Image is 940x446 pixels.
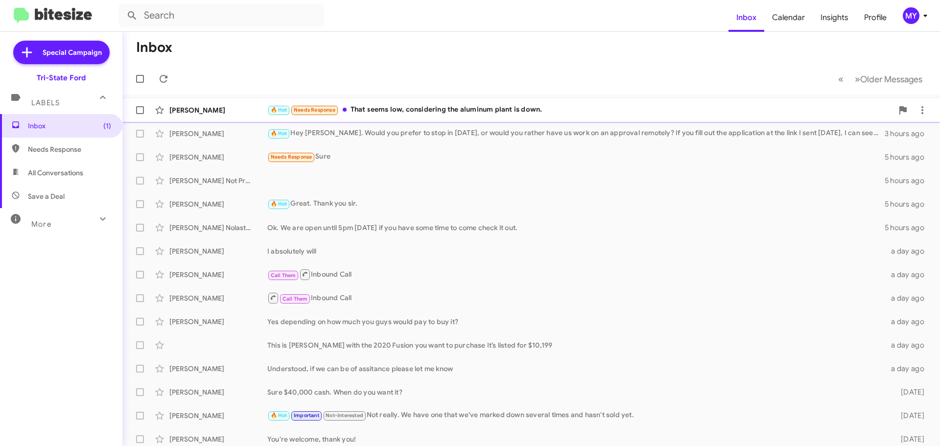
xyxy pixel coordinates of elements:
[833,69,928,89] nav: Page navigation example
[169,176,267,186] div: [PERSON_NAME] Not Provided
[169,223,267,233] div: [PERSON_NAME] Nolastname123053764
[28,191,65,201] span: Save a Deal
[31,220,51,229] span: More
[903,7,919,24] div: MY
[832,69,849,89] button: Previous
[271,107,287,113] span: 🔥 Hot
[885,387,932,397] div: [DATE]
[267,128,885,139] div: Hey [PERSON_NAME]. Would you prefer to stop in [DATE], or would you rather have us work on an app...
[31,98,60,107] span: Labels
[37,73,86,83] div: Tri-State Ford
[267,410,885,421] div: Not really. We have one that we've marked down several times and hasn't sold yet.
[169,387,267,397] div: [PERSON_NAME]
[856,3,894,32] a: Profile
[169,411,267,421] div: [PERSON_NAME]
[885,176,932,186] div: 5 hours ago
[885,340,932,350] div: a day ago
[885,364,932,374] div: a day ago
[267,198,885,210] div: Great. Thank you sir.
[885,293,932,303] div: a day ago
[169,129,267,139] div: [PERSON_NAME]
[28,168,83,178] span: All Conversations
[169,270,267,280] div: [PERSON_NAME]
[118,4,324,27] input: Search
[267,104,893,116] div: That seems low, considering the aluminum plant is down.
[855,73,860,85] span: »
[271,130,287,137] span: 🔥 Hot
[885,129,932,139] div: 3 hours ago
[885,199,932,209] div: 5 hours ago
[169,246,267,256] div: [PERSON_NAME]
[885,223,932,233] div: 5 hours ago
[43,47,102,57] span: Special Campaign
[764,3,813,32] a: Calendar
[294,107,335,113] span: Needs Response
[169,152,267,162] div: [PERSON_NAME]
[885,246,932,256] div: a day ago
[271,154,312,160] span: Needs Response
[885,152,932,162] div: 5 hours ago
[169,434,267,444] div: [PERSON_NAME]
[267,151,885,163] div: Sure
[267,387,885,397] div: Sure $40,000 cash. When do you want it?
[267,292,885,304] div: Inbound Call
[267,317,885,327] div: Yes depending on how much you guys would pay to buy it?
[728,3,764,32] a: Inbox
[169,199,267,209] div: [PERSON_NAME]
[267,434,885,444] div: You're welcome, thank you!
[267,223,885,233] div: Ok. We are open until 5pm [DATE] if you have some time to come check it out.
[267,246,885,256] div: I absolutely will
[271,412,287,419] span: 🔥 Hot
[885,270,932,280] div: a day ago
[294,412,319,419] span: Important
[894,7,929,24] button: MY
[271,201,287,207] span: 🔥 Hot
[169,293,267,303] div: [PERSON_NAME]
[28,144,111,154] span: Needs Response
[271,272,296,279] span: Call Them
[267,340,885,350] div: This is [PERSON_NAME] with the 2020 Fusion you want to purchase It’s listed for $10,199
[169,364,267,374] div: [PERSON_NAME]
[849,69,928,89] button: Next
[813,3,856,32] a: Insights
[28,121,111,131] span: Inbox
[169,105,267,115] div: [PERSON_NAME]
[885,317,932,327] div: a day ago
[267,268,885,281] div: Inbound Call
[860,74,922,85] span: Older Messages
[103,121,111,131] span: (1)
[326,412,363,419] span: Not-Interested
[169,317,267,327] div: [PERSON_NAME]
[885,411,932,421] div: [DATE]
[838,73,844,85] span: «
[885,434,932,444] div: [DATE]
[13,41,110,64] a: Special Campaign
[136,40,172,55] h1: Inbox
[282,296,308,302] span: Call Them
[267,364,885,374] div: Understood, if we can be of assitance please let me know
